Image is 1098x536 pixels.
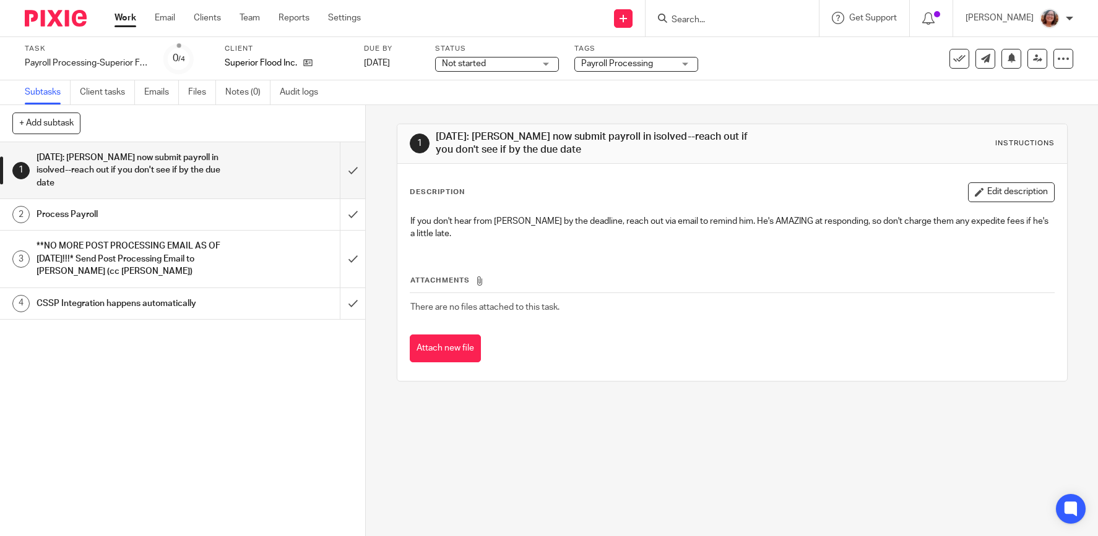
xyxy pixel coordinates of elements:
[225,57,297,69] p: Superior Flood Inc.
[410,334,481,362] button: Attach new file
[37,205,231,224] h1: Process Payroll
[574,44,698,54] label: Tags
[670,15,782,26] input: Search
[436,130,758,157] h1: [DATE]: [PERSON_NAME] now submit payroll in isolved--reach out if you don't see if by the due date
[173,51,185,66] div: 0
[849,14,897,22] span: Get Support
[155,12,175,24] a: Email
[12,206,30,223] div: 2
[279,12,309,24] a: Reports
[12,113,80,134] button: + Add subtask
[995,138,1055,148] div: Instructions
[225,44,348,54] label: Client
[410,215,1054,240] p: If you don't hear from [PERSON_NAME] by the deadline, reach out via email to remind him. He's AMA...
[80,80,135,104] a: Client tasks
[364,44,420,54] label: Due by
[410,187,465,197] p: Description
[12,250,30,268] div: 3
[364,59,390,67] span: [DATE]
[115,12,136,24] a: Work
[178,56,185,62] small: /4
[25,57,149,69] div: Payroll Processing-Superior Flood-Semi-Monthly -Salary 1 (EOM)
[410,277,470,284] span: Attachments
[442,59,486,68] span: Not started
[328,12,361,24] a: Settings
[280,80,327,104] a: Audit logs
[435,44,559,54] label: Status
[37,294,231,313] h1: CSSP Integration happens automatically
[25,44,149,54] label: Task
[37,148,231,192] h1: [DATE]: [PERSON_NAME] now submit payroll in isolved--reach out if you don't see if by the due date
[968,182,1055,202] button: Edit description
[966,12,1034,24] p: [PERSON_NAME]
[25,80,71,104] a: Subtasks
[410,134,430,153] div: 1
[1040,9,1060,28] img: LB%20Reg%20Headshot%208-2-23.jpg
[194,12,221,24] a: Clients
[12,162,30,179] div: 1
[25,10,87,27] img: Pixie
[581,59,653,68] span: Payroll Processing
[188,80,216,104] a: Files
[225,80,270,104] a: Notes (0)
[37,237,231,281] h1: **NO MORE POST PROCESSING EMAIL AS OF [DATE]!!!* Send Post Processing Email to [PERSON_NAME] (cc ...
[12,295,30,312] div: 4
[240,12,260,24] a: Team
[144,80,179,104] a: Emails
[410,303,560,312] span: There are no files attached to this task.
